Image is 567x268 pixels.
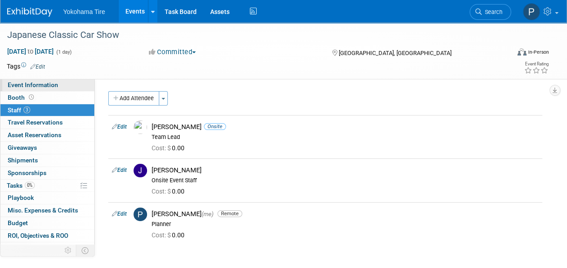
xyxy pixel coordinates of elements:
[134,164,147,177] img: J.jpg
[152,134,539,141] div: Team Lead
[517,48,526,55] img: Format-Inperson.png
[134,208,147,221] img: P.jpg
[8,144,37,151] span: Giveaways
[0,167,94,179] a: Sponsorships
[0,129,94,141] a: Asset Reservations
[7,62,45,71] td: Tags
[7,182,35,189] span: Tasks
[524,62,549,66] div: Event Rating
[30,64,45,70] a: Edit
[60,245,76,256] td: Personalize Event Tab Strip
[0,204,94,217] a: Misc. Expenses & Credits
[152,177,539,184] div: Onsite Event Staff
[112,167,127,173] a: Edit
[0,142,94,154] a: Giveaways
[152,166,539,175] div: [PERSON_NAME]
[112,211,127,217] a: Edit
[152,123,539,131] div: [PERSON_NAME]
[470,47,549,60] div: Event Format
[0,217,94,229] a: Budget
[27,94,36,101] span: Booth not reserved yet
[55,49,72,55] span: (1 day)
[482,9,502,15] span: Search
[152,231,172,239] span: Cost: $
[8,94,36,101] span: Booth
[112,124,127,130] a: Edit
[0,192,94,204] a: Playbook
[146,47,199,57] button: Committed
[8,245,44,252] span: Attachments
[8,131,61,139] span: Asset Reservations
[23,106,30,113] span: 3
[8,194,34,201] span: Playbook
[0,92,94,104] a: Booth
[26,48,35,55] span: to
[152,188,172,195] span: Cost: $
[0,116,94,129] a: Travel Reservations
[0,104,94,116] a: Staff3
[8,81,58,88] span: Event Information
[528,49,549,55] div: In-Person
[0,180,94,192] a: Tasks0%
[63,8,105,15] span: Yokohama Tire
[152,210,539,218] div: [PERSON_NAME]
[108,91,159,106] button: Add Attendee
[152,188,188,195] span: 0.00
[0,154,94,166] a: Shipments
[7,47,54,55] span: [DATE] [DATE]
[4,27,502,43] div: Japanese Classic Car Show
[8,157,38,164] span: Shipments
[0,242,94,254] a: Attachments
[8,207,78,214] span: Misc. Expenses & Credits
[339,50,452,56] span: [GEOGRAPHIC_DATA], [GEOGRAPHIC_DATA]
[0,230,94,242] a: ROI, Objectives & ROO
[470,4,511,20] a: Search
[0,79,94,91] a: Event Information
[202,211,213,217] span: (me)
[7,8,52,17] img: ExhibitDay
[152,144,172,152] span: Cost: $
[76,245,95,256] td: Toggle Event Tabs
[152,231,188,239] span: 0.00
[8,169,46,176] span: Sponsorships
[25,182,35,189] span: 0%
[217,210,242,217] span: Remote
[8,106,30,114] span: Staff
[204,123,226,130] span: Onsite
[152,144,188,152] span: 0.00
[8,119,63,126] span: Travel Reservations
[152,221,539,228] div: Planner
[8,232,68,239] span: ROI, Objectives & ROO
[523,3,540,20] img: Paris Hull
[8,219,28,226] span: Budget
